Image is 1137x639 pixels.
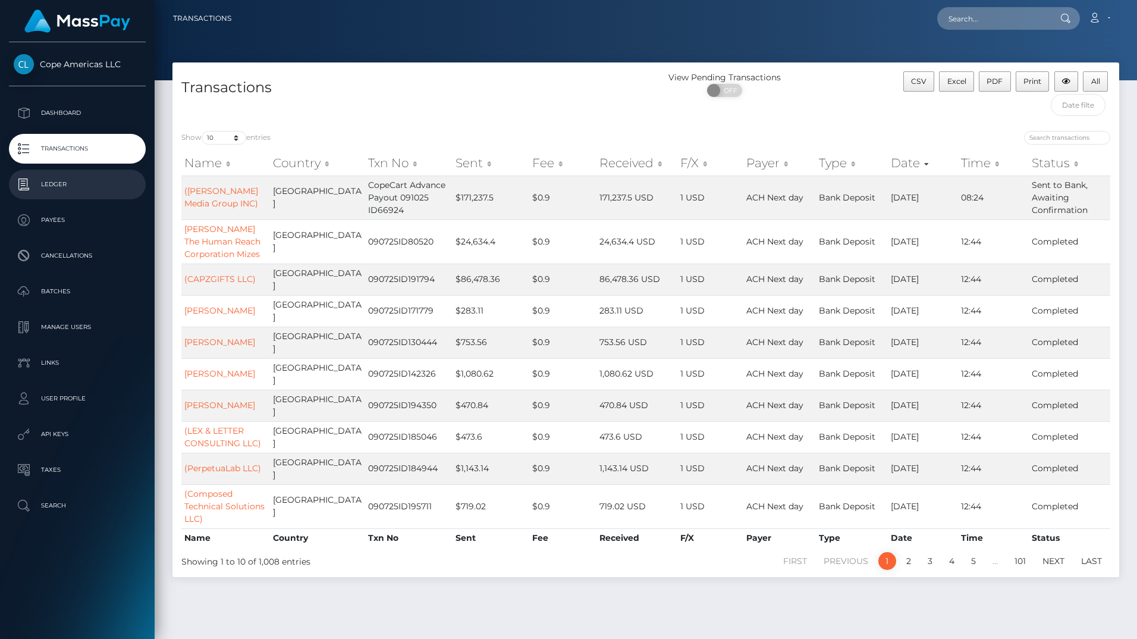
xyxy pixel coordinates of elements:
[270,528,365,547] th: Country
[677,528,743,547] th: F/X
[596,390,677,421] td: 470.84 USD
[1051,94,1105,116] input: Date filter
[958,151,1029,175] th: Time: activate to sort column ascending
[888,264,958,295] td: [DATE]
[596,453,677,484] td: 1,143.14 USD
[746,400,803,411] span: ACH Next day
[529,220,597,264] td: $0.9
[365,484,452,528] td: 090725ID195711
[958,484,1029,528] td: 12:44
[746,337,803,347] span: ACH Next day
[979,71,1011,92] button: PDF
[596,358,677,390] td: 1,080.62 USD
[1008,552,1032,570] a: 101
[816,327,888,358] td: Bank Deposit
[743,528,815,547] th: Payer
[9,491,146,521] a: Search
[958,390,1029,421] td: 12:44
[453,484,529,528] td: $719.02
[529,295,597,327] td: $0.9
[529,151,597,175] th: Fee: activate to sort column ascending
[888,421,958,453] td: [DATE]
[888,295,958,327] td: [DATE]
[816,176,888,220] td: Bank Deposit
[1029,151,1110,175] th: Status: activate to sort column ascending
[903,71,935,92] button: CSV
[816,220,888,264] td: Bank Deposit
[14,140,141,158] p: Transactions
[270,264,365,295] td: [GEOGRAPHIC_DATA]
[677,264,743,295] td: 1 USD
[596,327,677,358] td: 753.56 USD
[453,358,529,390] td: $1,080.62
[453,176,529,220] td: $171,237.5
[14,283,141,300] p: Batches
[270,220,365,264] td: [GEOGRAPHIC_DATA]
[529,484,597,528] td: $0.9
[714,84,743,97] span: OFF
[24,10,130,33] img: MassPay Logo
[184,186,258,209] a: ([PERSON_NAME] Media Group INC)
[937,7,1049,30] input: Search...
[677,484,743,528] td: 1 USD
[181,151,270,175] th: Name: activate to sort column ascending
[270,358,365,390] td: [GEOGRAPHIC_DATA]
[677,421,743,453] td: 1 USD
[677,220,743,264] td: 1 USD
[921,552,939,570] a: 3
[181,131,271,145] label: Show entries
[529,358,597,390] td: $0.9
[888,528,958,547] th: Date
[453,327,529,358] td: $753.56
[888,220,958,264] td: [DATE]
[816,358,888,390] td: Bank Deposit
[677,295,743,327] td: 1 USD
[9,348,146,378] a: Links
[14,354,141,372] p: Links
[646,71,803,84] div: View Pending Transactions
[816,390,888,421] td: Bank Deposit
[1023,77,1041,86] span: Print
[453,390,529,421] td: $470.84
[365,421,452,453] td: 090725ID185046
[529,390,597,421] td: $0.9
[677,176,743,220] td: 1 USD
[529,453,597,484] td: $0.9
[1029,390,1110,421] td: Completed
[270,390,365,421] td: [GEOGRAPHIC_DATA]
[9,277,146,306] a: Batches
[746,368,803,379] span: ACH Next day
[14,211,141,229] p: Payees
[596,220,677,264] td: 24,634.4 USD
[453,453,529,484] td: $1,143.14
[596,421,677,453] td: 473.6 USD
[939,71,974,92] button: Excel
[453,421,529,453] td: $473.6
[202,131,246,145] select: Showentries
[270,327,365,358] td: [GEOGRAPHIC_DATA]
[270,421,365,453] td: [GEOGRAPHIC_DATA]
[184,337,255,347] a: [PERSON_NAME]
[365,390,452,421] td: 090725ID194350
[1029,453,1110,484] td: Completed
[184,274,256,284] a: (CAPZGIFTS LLC)
[816,528,888,547] th: Type
[453,220,529,264] td: $24,634.4
[1029,484,1110,528] td: Completed
[958,176,1029,220] td: 08:24
[878,552,896,570] a: 1
[529,176,597,220] td: $0.9
[677,151,743,175] th: F/X: activate to sort column ascending
[9,455,146,485] a: Taxes
[947,77,966,86] span: Excel
[529,421,597,453] td: $0.9
[1029,358,1110,390] td: Completed
[1024,131,1110,145] input: Search transactions
[746,305,803,316] span: ACH Next day
[958,220,1029,264] td: 12:44
[9,170,146,199] a: Ledger
[1029,176,1110,220] td: Sent to Bank, Awaiting Confirmation
[1029,528,1110,547] th: Status
[958,327,1029,358] td: 12:44
[529,528,597,547] th: Fee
